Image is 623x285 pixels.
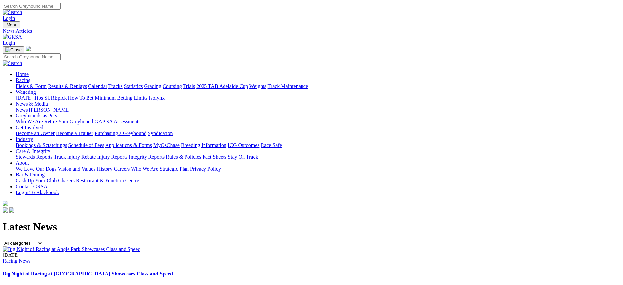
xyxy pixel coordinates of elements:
[268,83,308,89] a: Track Maintenance
[3,271,173,276] a: Big Night of Racing at [GEOGRAPHIC_DATA] Showcases Class and Speed
[16,154,620,160] div: Care & Integrity
[153,142,180,148] a: MyOzChase
[183,83,195,89] a: Trials
[124,83,143,89] a: Statistics
[163,83,182,89] a: Coursing
[16,131,620,136] div: Get Involved
[16,107,28,112] a: News
[261,142,282,148] a: Race Safe
[190,166,221,172] a: Privacy Policy
[58,178,139,183] a: Chasers Restaurant & Function Centre
[3,15,15,21] a: Login
[228,154,258,160] a: Stay On Track
[16,184,47,189] a: Contact GRSA
[3,3,61,10] input: Search
[3,34,22,40] img: GRSA
[95,95,147,101] a: Minimum Betting Limits
[16,83,47,89] a: Fields & Form
[56,131,93,136] a: Become a Trainer
[16,119,43,124] a: Who We Are
[16,178,57,183] a: Cash Up Your Club
[203,154,226,160] a: Fact Sheets
[16,160,29,166] a: About
[105,142,152,148] a: Applications & Forms
[26,46,31,51] img: logo-grsa-white.png
[196,83,248,89] a: 2025 TAB Adelaide Cup
[3,53,61,60] input: Search
[3,207,8,213] img: facebook.svg
[3,221,620,233] h1: Latest News
[181,142,226,148] a: Breeding Information
[3,21,20,28] button: Toggle navigation
[48,83,87,89] a: Results & Replays
[3,28,620,34] a: News Articles
[16,154,52,160] a: Stewards Reports
[160,166,189,172] a: Strategic Plan
[166,154,201,160] a: Rules & Policies
[108,83,123,89] a: Tracks
[16,136,33,142] a: Industry
[131,166,158,172] a: Who We Are
[3,246,140,252] img: Big Night of Racing at Angle Park Showcases Class and Speed
[16,77,30,83] a: Racing
[16,178,620,184] div: Bar & Dining
[95,119,141,124] a: GAP SA Assessments
[16,95,620,101] div: Wagering
[3,252,20,258] span: [DATE]
[16,89,36,95] a: Wagering
[16,83,620,89] div: Racing
[3,10,22,15] img: Search
[5,47,22,52] img: Close
[95,131,146,136] a: Purchasing a Greyhound
[16,101,48,107] a: News & Media
[97,166,112,172] a: History
[16,166,56,172] a: We Love Our Dogs
[58,166,95,172] a: Vision and Values
[16,125,43,130] a: Get Involved
[68,142,104,148] a: Schedule of Fees
[16,142,67,148] a: Bookings & Scratchings
[16,71,29,77] a: Home
[16,166,620,172] div: About
[97,154,127,160] a: Injury Reports
[29,107,70,112] a: [PERSON_NAME]
[249,83,266,89] a: Weights
[144,83,161,89] a: Grading
[16,148,50,154] a: Care & Integrity
[7,22,17,27] span: Menu
[3,60,22,66] img: Search
[54,154,96,160] a: Track Injury Rebate
[3,46,24,53] button: Toggle navigation
[16,131,55,136] a: Become an Owner
[3,40,15,46] a: Login
[16,190,59,195] a: Login To Blackbook
[68,95,94,101] a: How To Bet
[149,95,165,101] a: Isolynx
[129,154,165,160] a: Integrity Reports
[16,107,620,113] div: News & Media
[44,95,67,101] a: SUREpick
[9,207,14,213] img: twitter.svg
[3,258,31,264] a: Racing News
[44,119,93,124] a: Retire Your Greyhound
[228,142,259,148] a: ICG Outcomes
[3,201,8,206] img: logo-grsa-white.png
[16,172,45,177] a: Bar & Dining
[88,83,107,89] a: Calendar
[16,142,620,148] div: Industry
[16,119,620,125] div: Greyhounds as Pets
[114,166,130,172] a: Careers
[16,113,57,118] a: Greyhounds as Pets
[148,131,173,136] a: Syndication
[16,95,43,101] a: [DATE] Tips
